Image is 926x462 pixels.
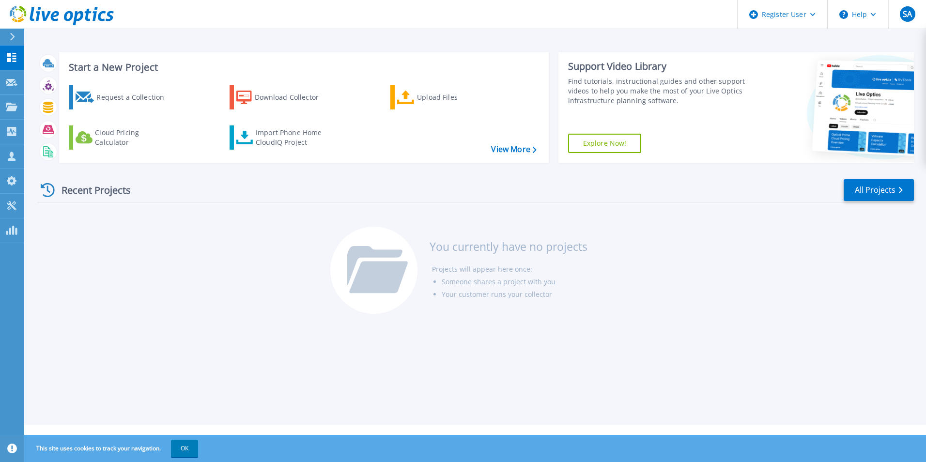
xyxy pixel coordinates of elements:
a: All Projects [844,179,914,201]
a: Upload Files [390,85,498,109]
h3: You currently have no projects [430,241,587,252]
a: Download Collector [230,85,338,109]
div: Recent Projects [37,178,144,202]
button: OK [171,440,198,457]
div: Import Phone Home CloudIQ Project [256,128,331,147]
a: Cloud Pricing Calculator [69,125,177,150]
li: Projects will appear here once: [432,263,587,276]
div: Request a Collection [96,88,174,107]
div: Support Video Library [568,60,749,73]
span: This site uses cookies to track your navigation. [27,440,198,457]
div: Cloud Pricing Calculator [95,128,172,147]
div: Upload Files [417,88,494,107]
span: SA [903,10,912,18]
div: Download Collector [255,88,332,107]
div: Find tutorials, instructional guides and other support videos to help you make the most of your L... [568,77,749,106]
a: View More [491,145,536,154]
li: Someone shares a project with you [442,276,587,288]
a: Explore Now! [568,134,642,153]
a: Request a Collection [69,85,177,109]
li: Your customer runs your collector [442,288,587,301]
h3: Start a New Project [69,62,536,73]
